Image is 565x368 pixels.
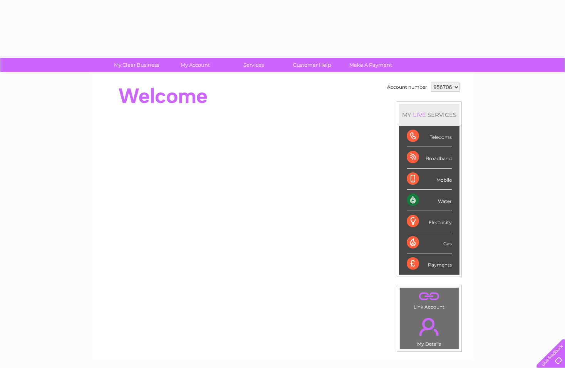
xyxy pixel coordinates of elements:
a: . [402,290,457,303]
div: Mobile [407,169,452,190]
div: Telecoms [407,126,452,147]
a: Services [222,58,285,72]
div: LIVE [411,111,428,118]
div: Water [407,190,452,211]
a: . [402,313,457,340]
td: Account number [385,81,429,94]
a: Customer Help [280,58,344,72]
div: Broadband [407,147,452,168]
div: Gas [407,232,452,253]
td: My Details [399,311,459,349]
div: Electricity [407,211,452,232]
a: My Account [163,58,227,72]
a: My Clear Business [105,58,168,72]
div: MY SERVICES [399,104,459,126]
div: Payments [407,253,452,274]
a: Make A Payment [339,58,402,72]
td: Link Account [399,287,459,312]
